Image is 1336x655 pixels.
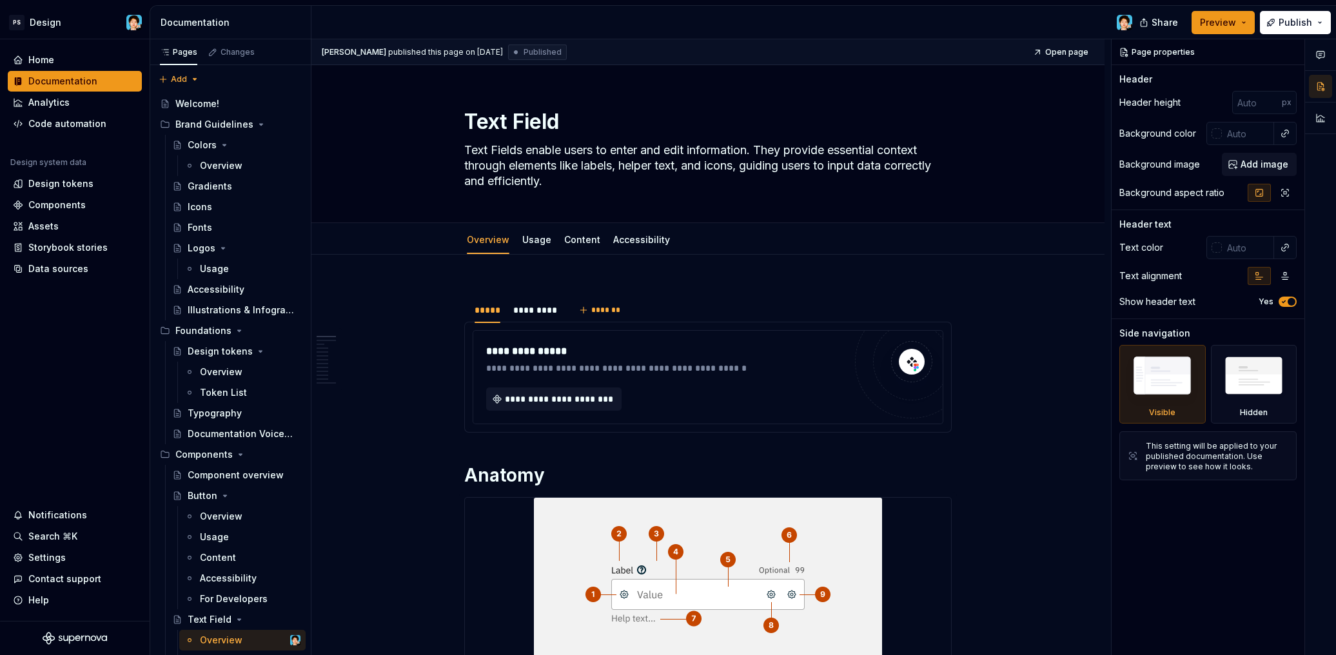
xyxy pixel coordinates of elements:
[1232,91,1282,114] input: Auto
[8,547,142,568] a: Settings
[1119,96,1181,109] div: Header height
[462,140,949,191] textarea: Text Fields enable users to enter and edit information. They provide essential context through el...
[28,262,88,275] div: Data sources
[155,70,203,88] button: Add
[167,217,306,238] a: Fonts
[188,427,294,440] div: Documentation Voice & Style
[179,589,306,609] a: For Developers
[1152,16,1178,29] span: Share
[175,324,231,337] div: Foundations
[126,15,142,30] img: Leo
[1200,16,1236,29] span: Preview
[28,199,86,211] div: Components
[1149,407,1175,418] div: Visible
[1117,15,1132,30] img: Leo
[28,594,49,607] div: Help
[167,465,306,485] a: Component overview
[179,630,306,650] a: OverviewLeo
[8,216,142,237] a: Assets
[188,304,294,317] div: Illustrations & Infographics
[179,547,306,568] a: Content
[179,568,306,589] a: Accessibility
[28,509,87,522] div: Notifications
[200,531,229,543] div: Usage
[161,16,306,29] div: Documentation
[1282,97,1292,108] p: px
[8,526,142,547] button: Search ⌘K
[1119,186,1224,199] div: Background aspect ratio
[179,527,306,547] a: Usage
[200,634,242,647] div: Overview
[10,157,86,168] div: Design system data
[517,226,556,253] div: Usage
[179,382,306,403] a: Token List
[221,47,255,57] div: Changes
[200,592,268,605] div: For Developers
[28,96,70,109] div: Analytics
[559,226,605,253] div: Content
[1222,153,1297,176] button: Add image
[200,386,247,399] div: Token List
[8,569,142,589] button: Contact support
[179,155,306,176] a: Overview
[155,320,306,341] div: Foundations
[473,330,943,424] section-item: Figma
[155,114,306,135] div: Brand Guidelines
[8,237,142,258] a: Storybook stories
[28,54,54,66] div: Home
[188,139,217,152] div: Colors
[1133,11,1186,34] button: Share
[613,234,670,245] a: Accessibility
[188,180,232,193] div: Gradients
[1119,127,1196,140] div: Background color
[28,530,77,543] div: Search ⌘K
[188,283,244,296] div: Accessibility
[167,341,306,362] a: Design tokens
[188,489,217,502] div: Button
[200,262,229,275] div: Usage
[167,279,306,300] a: Accessibility
[167,485,306,506] a: Button
[8,113,142,134] a: Code automation
[1192,11,1255,34] button: Preview
[290,635,300,645] img: Leo
[1119,241,1163,254] div: Text color
[1211,345,1297,424] div: Hidden
[200,366,242,378] div: Overview
[8,505,142,525] button: Notifications
[522,234,551,245] a: Usage
[1240,407,1268,418] div: Hidden
[188,200,212,213] div: Icons
[8,50,142,70] a: Home
[175,118,253,131] div: Brand Guidelines
[1119,73,1152,86] div: Header
[200,159,242,172] div: Overview
[1259,297,1273,307] label: Yes
[175,448,233,461] div: Components
[1045,47,1088,57] span: Open page
[179,506,306,527] a: Overview
[200,551,236,564] div: Content
[8,590,142,611] button: Help
[1222,122,1274,145] input: Auto
[524,47,562,57] span: Published
[167,424,306,444] a: Documentation Voice & Style
[1119,158,1200,171] div: Background image
[188,469,284,482] div: Component overview
[1119,345,1206,424] div: Visible
[167,609,306,630] a: Text Field
[188,613,231,626] div: Text Field
[167,300,306,320] a: Illustrations & Infographics
[28,220,59,233] div: Assets
[160,47,197,57] div: Pages
[3,8,147,36] button: PSDesignLeo
[564,234,600,245] a: Content
[608,226,675,253] div: Accessibility
[1241,158,1288,171] span: Add image
[1119,327,1190,340] div: Side navigation
[8,92,142,113] a: Analytics
[188,242,215,255] div: Logos
[167,135,306,155] a: Colors
[9,15,25,30] div: PS
[179,259,306,279] a: Usage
